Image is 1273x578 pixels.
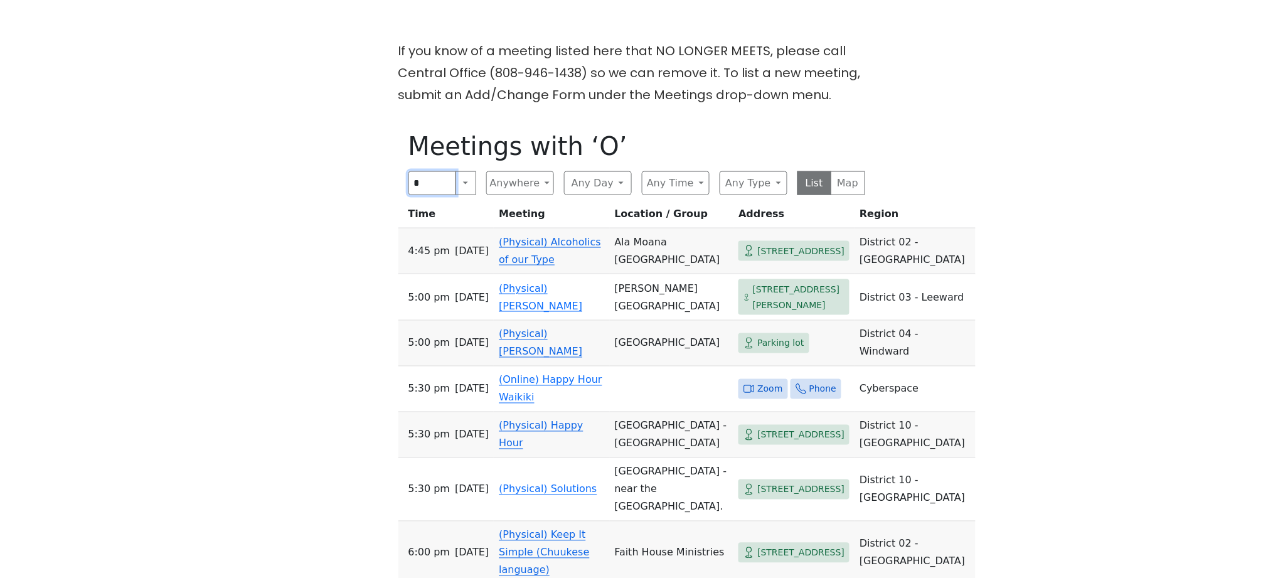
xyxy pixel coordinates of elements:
a: (Physical) Happy Hour [499,420,583,449]
span: Zoom [757,382,782,397]
span: [DATE] [455,481,489,498]
span: [DATE] [455,334,489,352]
a: (Physical) Alcoholics of our Type [499,236,601,265]
button: Any Time [642,171,710,195]
td: District 02 - [GEOGRAPHIC_DATA] [855,228,975,274]
button: Any Day [564,171,632,195]
span: Phone [809,382,836,397]
input: Search [408,171,457,195]
button: Any Type [720,171,787,195]
span: [DATE] [455,426,489,444]
th: Location / Group [610,205,734,228]
td: [GEOGRAPHIC_DATA] - near the [GEOGRAPHIC_DATA]. [610,458,734,522]
th: Address [733,205,855,228]
a: (Physical) Keep It Simple (Chuukese language) [499,529,589,576]
span: 5:30 PM [408,380,450,398]
th: Region [855,205,975,228]
th: Time [398,205,494,228]
span: 5:00 PM [408,289,450,306]
span: 5:30 PM [408,426,450,444]
span: [DATE] [455,289,489,306]
td: [PERSON_NAME][GEOGRAPHIC_DATA] [610,274,734,321]
button: Anywhere [486,171,554,195]
span: 5:00 PM [408,334,450,352]
td: District 04 - Windward [855,321,975,367]
span: Parking lot [757,336,804,351]
span: [STREET_ADDRESS] [757,482,844,498]
button: Map [831,171,865,195]
td: Cyberspace [855,367,975,412]
td: Ala Moana [GEOGRAPHIC_DATA] [610,228,734,274]
button: Search [455,171,476,195]
th: Meeting [494,205,609,228]
span: [DATE] [455,242,489,260]
span: [STREET_ADDRESS] [757,545,844,561]
span: [DATE] [455,380,489,398]
span: 5:30 PM [408,481,450,498]
span: [DATE] [455,544,489,562]
span: [STREET_ADDRESS] [757,244,844,259]
h1: Meetings with ‘O’ [408,131,865,161]
span: 6:00 PM [408,544,450,562]
p: If you know of a meeting listed here that NO LONGER MEETS, please call Central Office (808-946-14... [398,40,875,106]
a: (Physical) [PERSON_NAME] [499,328,582,358]
td: [GEOGRAPHIC_DATA] - [GEOGRAPHIC_DATA] [610,412,734,458]
a: (Physical) [PERSON_NAME] [499,282,582,312]
td: District 10 - [GEOGRAPHIC_DATA] [855,412,975,458]
span: [STREET_ADDRESS] [757,427,844,443]
td: [GEOGRAPHIC_DATA] [610,321,734,367]
span: [STREET_ADDRESS][PERSON_NAME] [753,282,845,313]
a: (Online) Happy Hour Waikiki [499,374,602,404]
span: 4:45 PM [408,242,450,260]
td: District 10 - [GEOGRAPHIC_DATA] [855,458,975,522]
a: (Physical) Solutions [499,483,597,495]
button: List [797,171,832,195]
td: District 03 - Leeward [855,274,975,321]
